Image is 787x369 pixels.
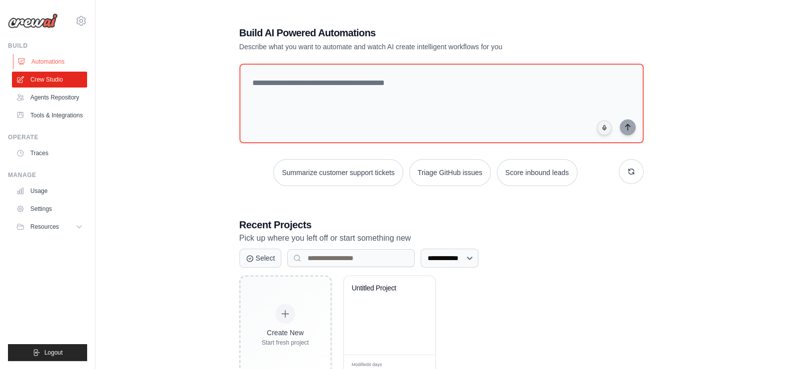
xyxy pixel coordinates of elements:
span: Edit [411,361,420,369]
span: Logout [44,349,63,357]
button: Click to speak your automation idea [597,120,612,135]
button: Get new suggestions [619,159,644,184]
a: Crew Studio [12,72,87,88]
div: Manage [8,171,87,179]
div: Untitled Project [352,284,412,293]
span: Modified 4 days [352,362,382,369]
button: Summarize customer support tickets [273,159,403,186]
a: Automations [13,54,88,70]
p: Describe what you want to automate and watch AI create intelligent workflows for you [239,42,574,52]
a: Tools & Integrations [12,107,87,123]
h1: Build AI Powered Automations [239,26,574,40]
button: Score inbound leads [497,159,577,186]
a: Traces [12,145,87,161]
h3: Recent Projects [239,218,644,232]
div: Operate [8,133,87,141]
a: Settings [12,201,87,217]
button: Resources [12,219,87,235]
div: Create New [262,328,309,338]
span: Resources [30,223,59,231]
img: Logo [8,13,58,28]
div: Start fresh project [262,339,309,347]
button: Logout [8,344,87,361]
button: Select [239,249,282,268]
a: Usage [12,183,87,199]
p: Pick up where you left off or start something new [239,232,644,245]
button: Triage GitHub issues [409,159,491,186]
div: Build [8,42,87,50]
a: Agents Repository [12,90,87,105]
